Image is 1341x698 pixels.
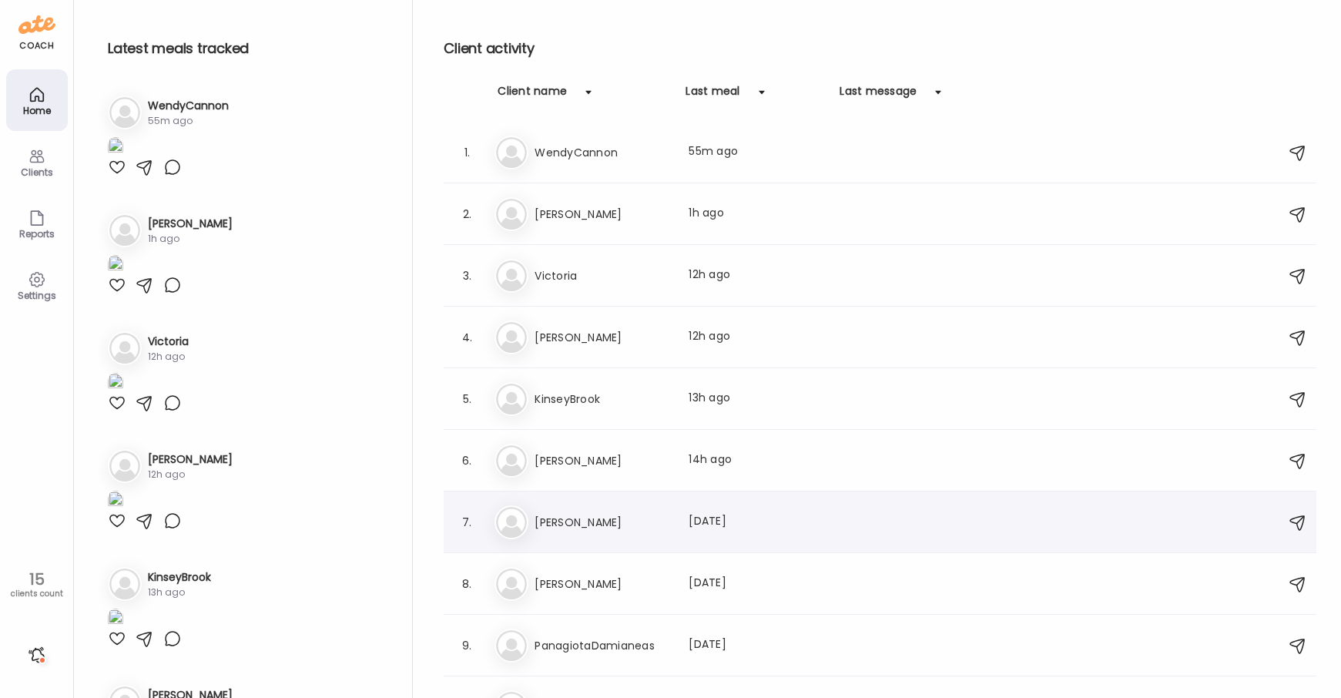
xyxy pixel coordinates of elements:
div: 13h ago [689,390,824,408]
h3: [PERSON_NAME] [535,451,670,470]
div: 14h ago [689,451,824,470]
h3: [PERSON_NAME] [535,205,670,223]
div: 2. [458,205,476,223]
img: bg-avatar-default.svg [109,451,140,482]
img: bg-avatar-default.svg [109,97,140,128]
img: images%2F5P4Y7BgFofPvmmp3yXPRbKNW6mE3%2FdyjtBogGtr3GtmJFhj0z%2F4Up5yRq3n2sE5y2hEbBW_1080 [108,373,123,394]
div: [DATE] [689,636,824,655]
div: [DATE] [689,575,824,593]
div: 9. [458,636,476,655]
h3: Victoria [535,267,670,285]
div: clients count [5,589,68,599]
h3: WendyCannon [535,143,670,162]
div: Home [9,106,65,116]
img: bg-avatar-default.svg [496,137,527,168]
img: images%2FFjjEztfLBncOfrqfnBU91UbdXag1%2F8TUB3rmAf02Pg4c5jgD4%2Fxm2qQ7bD2P59pg0tqIfl_1080 [108,491,123,512]
img: bg-avatar-default.svg [109,569,140,599]
h3: Victoria [148,334,189,350]
img: bg-avatar-default.svg [496,507,527,538]
h3: KinseyBrook [148,569,211,586]
div: Reports [9,229,65,239]
div: coach [19,39,54,52]
div: 13h ago [148,586,211,599]
h3: PanagiotaDamianeas [535,636,670,655]
h3: [PERSON_NAME] [535,328,670,347]
div: 12h ago [148,468,233,482]
div: 55m ago [689,143,824,162]
img: bg-avatar-default.svg [496,322,527,353]
div: 12h ago [689,328,824,347]
img: bg-avatar-default.svg [496,384,527,414]
div: 55m ago [148,114,229,128]
div: Last message [840,83,917,108]
h3: KinseyBrook [535,390,670,408]
img: images%2FSVB6EZTbYaRBXfBWwusRub7QYWj2%2FOVlHbNpLOvmbncUDJq4h%2FbXtiFTFBwoxauM8EZiUz_1080 [108,609,123,629]
h3: [PERSON_NAME] [535,513,670,532]
img: bg-avatar-default.svg [496,630,527,661]
div: Last meal [686,83,739,108]
div: [DATE] [689,513,824,532]
h2: Latest meals tracked [108,37,387,60]
img: bg-avatar-default.svg [496,260,527,291]
div: 12h ago [148,350,189,364]
h3: WendyCannon [148,98,229,114]
div: 1. [458,143,476,162]
h3: [PERSON_NAME] [148,451,233,468]
div: 6. [458,451,476,470]
img: images%2FhwD2g8tnv1RQj0zg0CJCbnXyvAl1%2FVS95SlHrVuaFOSbszzj2%2FM47llkYcxGkDiB5AsJge_1080 [108,255,123,276]
img: bg-avatar-default.svg [109,215,140,246]
img: bg-avatar-default.svg [496,445,527,476]
img: images%2F65JP5XGuJYVnehHRHXmE2UGiA2F2%2FdTowLEtDCxxfXdKUHQNx%2FPWvnA6LXiDe4KX45RSLC_1080 [108,137,123,158]
h3: [PERSON_NAME] [148,216,233,232]
div: Clients [9,167,65,177]
div: 1h ago [148,232,233,246]
div: 15 [5,570,68,589]
div: Settings [9,290,65,300]
h3: [PERSON_NAME] [535,575,670,593]
img: ate [18,12,55,37]
img: bg-avatar-default.svg [109,333,140,364]
img: bg-avatar-default.svg [496,569,527,599]
img: bg-avatar-default.svg [496,199,527,230]
div: 5. [458,390,476,408]
div: 8. [458,575,476,593]
div: 12h ago [689,267,824,285]
div: Client name [498,83,567,108]
h2: Client activity [444,37,1316,60]
div: 3. [458,267,476,285]
div: 1h ago [689,205,824,223]
div: 4. [458,328,476,347]
div: 7. [458,513,476,532]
